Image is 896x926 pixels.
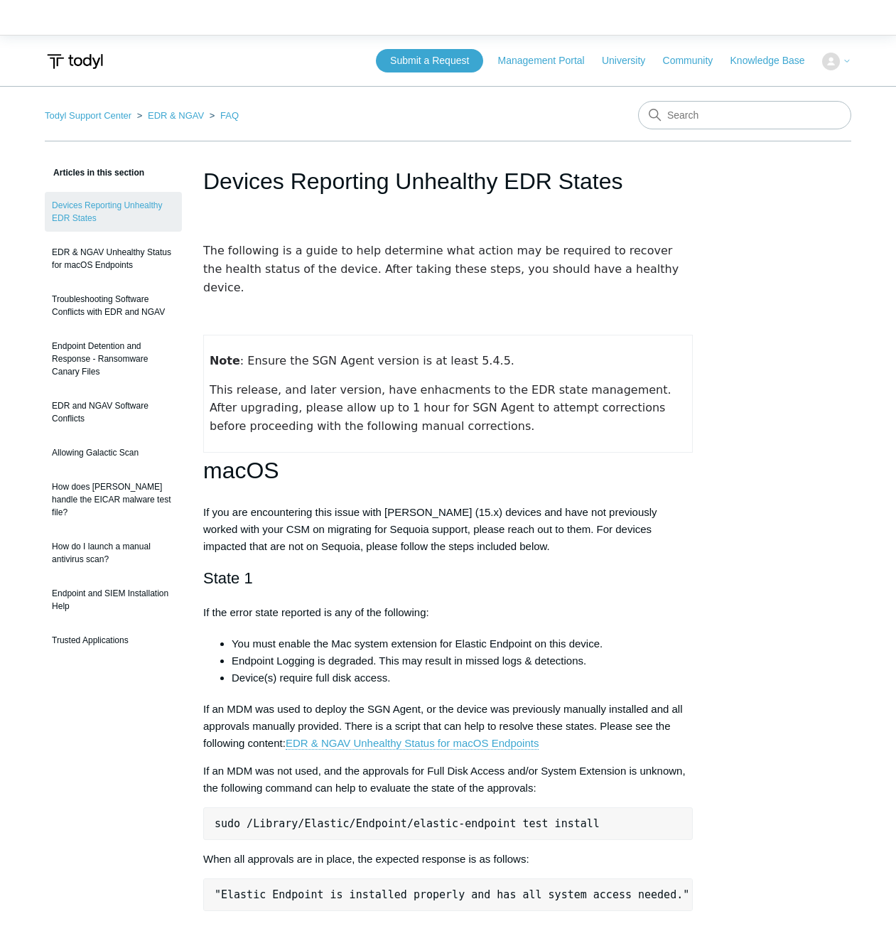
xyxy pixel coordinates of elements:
p: When all approvals are in place, the expected response is as follows: [203,851,693,868]
li: Todyl Support Center [45,110,134,121]
a: Devices Reporting Unhealthy EDR States [45,192,182,232]
a: Management Portal [498,53,599,68]
li: You must enable the Mac system extension for Elastic Endpoint on this device. [232,635,693,652]
span: Articles in this section [45,168,144,178]
img: Todyl Support Center Help Center home page [45,48,105,75]
a: Trusted Applications [45,627,182,654]
a: Submit a Request [376,49,483,72]
a: Knowledge Base [730,53,819,68]
input: Search [638,101,851,129]
p: If the error state reported is any of the following: [203,604,693,621]
p: If an MDM was not used, and the approvals for Full Disk Access and/or System Extension is unknown... [203,763,693,797]
h1: macOS [203,453,693,489]
strong: Note [210,354,240,367]
a: EDR and NGAV Software Conflicts [45,392,182,432]
a: Allowing Galactic Scan [45,439,182,466]
pre: sudo /Library/Elastic/Endpoint/elastic-endpoint test install [203,807,693,840]
a: EDR & NGAV Unhealthy Status for macOS Endpoints [45,239,182,279]
a: Todyl Support Center [45,110,131,121]
span: This release, and later version, have enhacments to the EDR state management. After upgrading, pl... [210,383,675,433]
p: If you are encountering this issue with [PERSON_NAME] (15.x) devices and have not previously work... [203,504,693,555]
a: Troubleshooting Software Conflicts with EDR and NGAV [45,286,182,325]
li: EDR & NGAV [134,110,207,121]
a: EDR & NGAV Unhealthy Status for macOS Endpoints [286,737,539,750]
pre: "Elastic Endpoint is installed properly and has all system access needed." [203,878,693,911]
a: How do I launch a manual antivirus scan? [45,533,182,573]
span: The following is a guide to help determine what action may be required to recover the health stat... [203,244,682,294]
li: FAQ [207,110,239,121]
li: Endpoint Logging is degraded. This may result in missed logs & detections. [232,652,693,669]
p: If an MDM was used to deploy the SGN Agent, or the device was previously manually installed and a... [203,701,693,752]
a: FAQ [220,110,239,121]
li: Device(s) require full disk access. [232,669,693,687]
span: : Ensure the SGN Agent version is at least 5.4.5. [210,354,514,367]
a: University [602,53,659,68]
h2: State 1 [203,566,693,591]
a: How does [PERSON_NAME] handle the EICAR malware test file? [45,473,182,526]
a: Community [663,53,728,68]
a: EDR & NGAV [148,110,204,121]
a: Endpoint and SIEM Installation Help [45,580,182,620]
a: Endpoint Detention and Response - Ransomware Canary Files [45,333,182,385]
h1: Devices Reporting Unhealthy EDR States [203,164,693,198]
